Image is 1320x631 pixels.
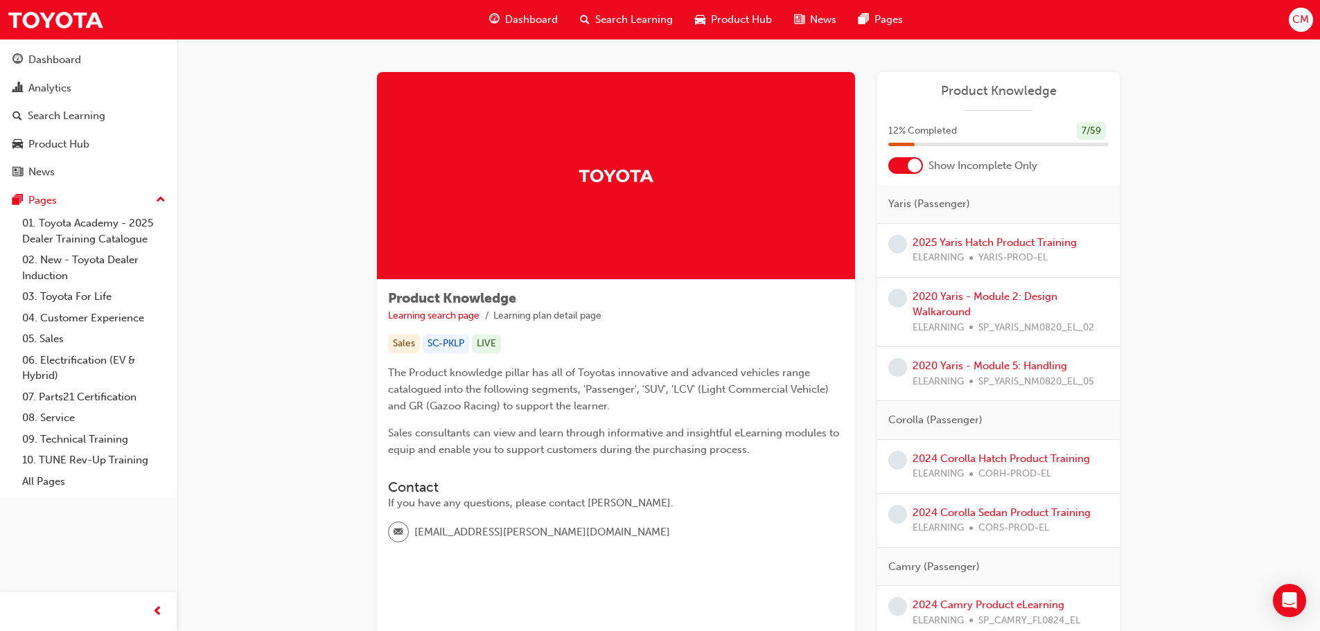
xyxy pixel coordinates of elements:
[7,4,104,35] img: Trak
[28,52,81,68] div: Dashboard
[12,195,23,207] span: pages-icon
[1289,8,1313,32] button: CM
[489,11,500,28] span: guage-icon
[888,289,907,308] span: learningRecordVerb_NONE-icon
[6,159,171,185] a: News
[888,597,907,616] span: learningRecordVerb_NONE-icon
[388,366,831,412] span: The Product knowledge pillar has all of Toyotas innovative and advanced vehicles range catalogued...
[17,386,171,408] a: 07. Parts21 Certification
[28,164,55,180] div: News
[28,193,57,208] div: Pages
[847,6,914,34] a: pages-iconPages
[888,235,907,254] span: learningRecordVerb_NONE-icon
[874,12,903,28] span: Pages
[28,80,71,96] div: Analytics
[388,479,844,495] h3: Contact
[6,132,171,157] a: Product Hub
[888,451,907,470] span: learningRecordVerb_NONE-icon
[6,188,171,213] button: Pages
[152,603,163,621] span: prev-icon
[6,103,171,129] a: Search Learning
[1077,122,1106,141] div: 7 / 59
[913,250,964,266] span: ELEARNING
[859,11,869,28] span: pages-icon
[388,310,479,321] a: Learning search page
[684,6,783,34] a: car-iconProduct Hub
[423,335,469,353] div: SC-PKLP
[472,335,501,353] div: LIVE
[12,82,23,95] span: chart-icon
[888,505,907,524] span: learningRecordVerb_NONE-icon
[12,166,23,179] span: news-icon
[17,471,171,492] a: All Pages
[28,108,105,124] div: Search Learning
[978,374,1094,390] span: SP_YARIS_NM0820_EL_05
[1292,12,1309,28] span: CM
[17,429,171,450] a: 09. Technical Training
[913,506,1091,519] a: 2024 Corolla Sedan Product Training
[578,163,654,188] img: Trak
[913,613,964,629] span: ELEARNING
[794,11,804,28] span: news-icon
[913,598,1064,611] a: 2024 Camry Product eLearning
[929,158,1037,174] span: Show Incomplete Only
[695,11,705,28] span: car-icon
[913,452,1090,465] a: 2024 Corolla Hatch Product Training
[17,407,171,429] a: 08. Service
[888,358,907,377] span: learningRecordVerb_NONE-icon
[493,308,601,324] li: Learning plan detail page
[12,54,23,66] span: guage-icon
[6,44,171,188] button: DashboardAnalyticsSearch LearningProduct HubNews
[388,495,844,511] div: If you have any questions, please contact [PERSON_NAME].
[978,613,1080,629] span: SP_CAMRY_FL0824_EL
[595,12,673,28] span: Search Learning
[17,286,171,308] a: 03. Toyota For Life
[1273,584,1306,617] div: Open Intercom Messenger
[783,6,847,34] a: news-iconNews
[913,520,964,536] span: ELEARNING
[913,466,964,482] span: ELEARNING
[12,139,23,151] span: car-icon
[888,559,980,575] span: Camry (Passenger)
[569,6,684,34] a: search-iconSearch Learning
[28,136,89,152] div: Product Hub
[913,236,1077,249] a: 2025 Yaris Hatch Product Training
[505,12,558,28] span: Dashboard
[388,290,516,306] span: Product Knowledge
[17,213,171,249] a: 01. Toyota Academy - 2025 Dealer Training Catalogue
[913,320,964,336] span: ELEARNING
[17,328,171,350] a: 05. Sales
[711,12,772,28] span: Product Hub
[888,196,970,212] span: Yaris (Passenger)
[394,524,403,542] span: email-icon
[978,520,1049,536] span: CORS-PROD-EL
[913,359,1067,372] a: 2020 Yaris - Module 5: Handling
[810,12,836,28] span: News
[978,250,1048,266] span: YARIS-PROD-EL
[888,83,1109,99] a: Product Knowledge
[580,11,590,28] span: search-icon
[156,191,166,209] span: up-icon
[414,524,670,540] span: [EMAIL_ADDRESS][PERSON_NAME][DOMAIN_NAME]
[913,290,1057,319] a: 2020 Yaris - Module 2: Design Walkaround
[17,350,171,386] a: 06. Electrification (EV & Hybrid)
[17,450,171,471] a: 10. TUNE Rev-Up Training
[888,123,957,139] span: 12 % Completed
[978,320,1094,336] span: SP_YARIS_NM0820_EL_02
[888,412,983,428] span: Corolla (Passenger)
[478,6,569,34] a: guage-iconDashboard
[388,335,420,353] div: Sales
[12,110,22,123] span: search-icon
[17,308,171,329] a: 04. Customer Experience
[17,249,171,286] a: 02. New - Toyota Dealer Induction
[6,75,171,101] a: Analytics
[6,47,171,73] a: Dashboard
[978,466,1051,482] span: CORH-PROD-EL
[913,374,964,390] span: ELEARNING
[388,427,842,456] span: Sales consultants can view and learn through informative and insightful eLearning modules to equi...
